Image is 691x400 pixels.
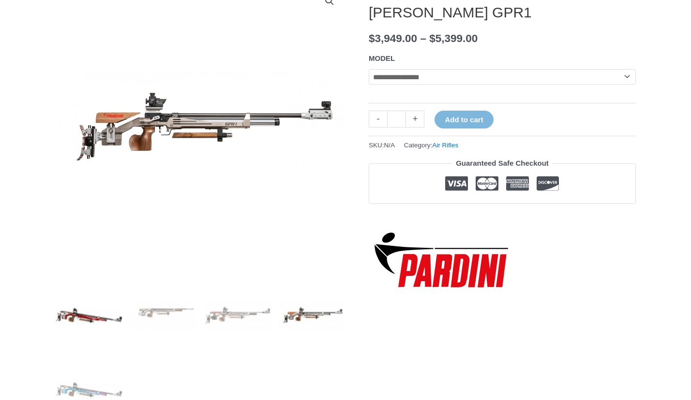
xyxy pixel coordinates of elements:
span: N/A [384,142,395,149]
bdi: 3,949.00 [369,32,417,44]
img: Pardini GPR1 - Image 4 [278,282,345,349]
button: Add to cart [435,111,493,129]
span: SKU: [369,139,395,151]
a: + [406,111,424,128]
label: MODEL [369,54,395,62]
h1: [PERSON_NAME] GPR1 [369,4,636,21]
img: Pardini GPR1 [55,282,122,349]
img: Pardini GPR1 - Image 3 [204,282,271,349]
legend: Guaranteed Safe Checkout [452,157,553,170]
a: Pardini [369,230,514,290]
input: Product quantity [387,111,406,128]
a: Air Rifles [432,142,458,149]
bdi: 5,399.00 [429,32,478,44]
span: $ [369,32,375,44]
a: - [369,111,387,128]
span: $ [429,32,436,44]
span: Category: [404,139,459,151]
img: Pardini GPR1 - Image 2 [130,282,197,349]
span: – [420,32,426,44]
iframe: Customer reviews powered by Trustpilot [369,211,636,223]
